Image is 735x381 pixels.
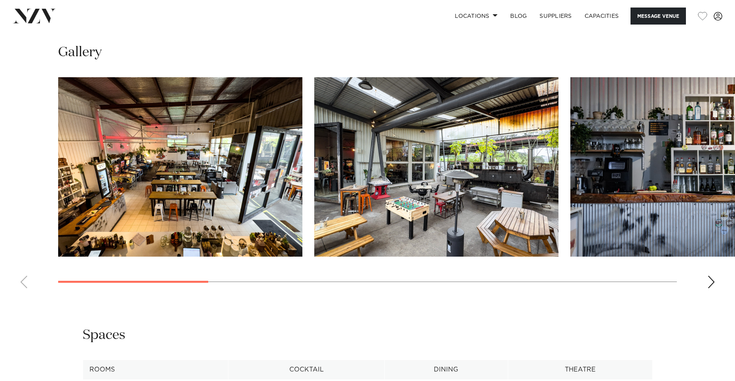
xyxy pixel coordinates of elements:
[314,77,558,257] swiper-slide: 2 / 10
[504,8,533,25] a: BLOG
[631,8,686,25] button: Message Venue
[83,360,228,379] th: Rooms
[58,44,102,61] h2: Gallery
[58,77,302,257] swiper-slide: 1 / 10
[228,360,384,379] th: Cocktail
[13,9,56,23] img: nzv-logo.png
[533,8,578,25] a: SUPPLIERS
[578,8,625,25] a: Capacities
[508,360,652,379] th: Theatre
[448,8,504,25] a: Locations
[83,326,125,344] h2: Spaces
[384,360,508,379] th: Dining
